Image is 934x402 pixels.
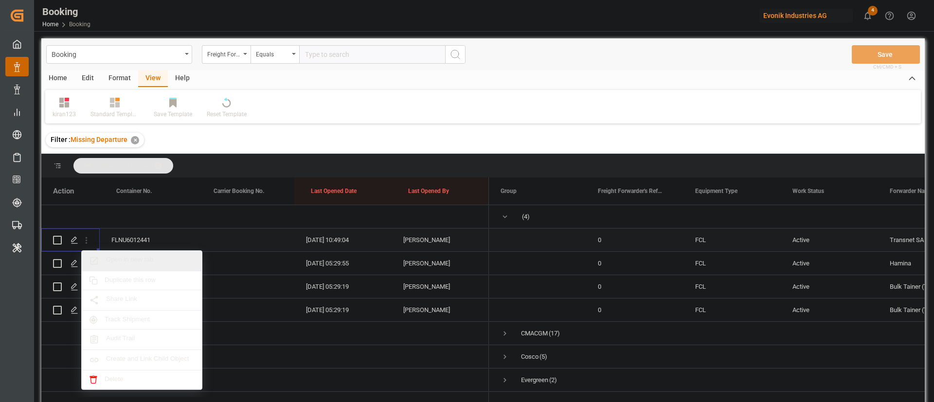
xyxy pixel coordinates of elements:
[392,252,489,275] div: [PERSON_NAME]
[131,136,139,144] div: ✕
[781,228,878,251] div: Active
[879,5,900,27] button: Help Center
[586,252,683,275] div: 0
[299,45,445,64] input: Type to search
[521,346,539,368] div: Cosco
[586,298,683,321] div: 0
[90,110,139,119] div: Standard Templates
[41,368,489,392] div: Press SPACE to select this row.
[207,110,247,119] div: Reset Template
[51,136,71,143] span: Filter :
[53,187,74,195] div: Action
[759,9,853,23] div: Evonik Industries AG
[168,70,197,87] div: Help
[71,136,127,143] span: Missing Departure
[42,21,58,28] a: Home
[781,252,878,275] div: Active
[138,70,168,87] div: View
[294,275,392,298] div: [DATE] 05:29:19
[256,48,289,59] div: Equals
[294,228,392,251] div: [DATE] 10:49:04
[392,228,489,251] div: [PERSON_NAME]
[549,322,560,345] span: (17)
[392,298,489,321] div: [PERSON_NAME]
[759,6,857,25] button: Evonik Industries AG
[408,188,449,194] span: Last Opened By
[46,45,192,64] button: open menu
[96,162,148,170] span: Carrier Short Name
[74,70,101,87] div: Edit
[781,298,878,321] div: Active
[251,45,299,64] button: open menu
[41,205,489,228] div: Press SPACE to select this row.
[857,5,879,27] button: show 4 new notifications
[392,275,489,298] div: [PERSON_NAME]
[41,252,489,275] div: Press SPACE to select this row.
[52,48,181,60] div: Booking
[41,298,489,322] div: Press SPACE to select this row.
[41,345,489,368] div: Press SPACE to select this row.
[683,228,781,251] div: FCL
[586,275,683,298] div: 0
[53,110,76,119] div: kiran123
[101,70,138,87] div: Format
[202,45,251,64] button: open menu
[549,369,557,391] span: (2)
[445,45,466,64] button: search button
[539,346,547,368] span: (5)
[294,298,392,321] div: [DATE] 05:29:19
[100,228,197,251] div: FLNU6012441
[683,275,781,298] div: FCL
[868,6,878,16] span: 4
[521,322,548,345] div: CMACGM
[41,275,489,298] div: Press SPACE to select this row.
[598,188,663,194] span: Freight Forwarder's Reference No.
[154,110,192,119] div: Save Template
[214,188,264,194] span: Carrier Booking No.
[522,206,530,228] span: (4)
[294,252,392,275] div: [DATE] 05:29:55
[116,188,152,194] span: Container No.
[41,228,489,252] div: Press SPACE to select this row.
[792,188,824,194] span: Work Status
[683,252,781,275] div: FCL
[42,4,90,19] div: Booking
[695,188,737,194] span: Equipment Type
[873,63,901,70] span: Ctrl/CMD + S
[852,45,920,64] button: Save
[311,188,357,194] span: Last Opened Date
[586,228,683,251] div: 0
[683,298,781,321] div: FCL
[207,48,240,59] div: Freight Forwarder's Reference No.
[781,275,878,298] div: Active
[890,188,932,194] span: Forwarder Name
[41,70,74,87] div: Home
[501,188,517,194] span: Group
[521,369,548,391] div: Evergreen
[41,322,489,345] div: Press SPACE to select this row.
